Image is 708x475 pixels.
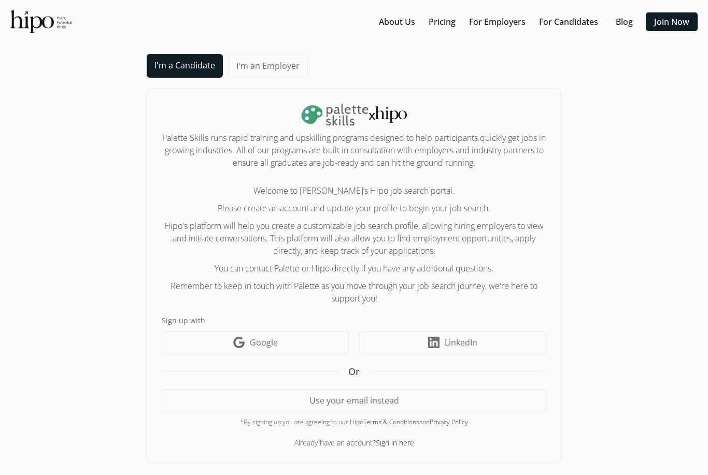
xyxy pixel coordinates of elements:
[228,54,308,78] a: I'm an Employer
[162,132,546,169] h2: Palette Skills runs rapid training and upskilling programs designed to help participants quickly ...
[469,16,526,28] a: For Employers
[375,106,407,123] img: svg+xml,%3c
[250,336,278,349] span: Google
[359,331,546,354] a: LinkedIn
[162,202,546,214] p: Please create an account and update your profile to begin your job search.
[465,12,530,31] button: For Employers
[162,280,546,305] p: Remember to keep in touch with Palette as you move through your job search journey, we're here to...
[147,54,223,78] a: I'm a Candidate
[430,418,468,426] a: Privacy Policy
[162,103,546,126] h1: x
[424,12,460,31] button: Pricing
[429,16,456,28] a: Pricing
[654,16,689,28] a: Join Now
[375,12,419,31] button: About Us
[162,315,546,326] label: Sign up with
[607,12,641,31] button: Blog
[539,16,598,28] a: For Candidates
[162,262,546,275] p: You can contact Palette or Hipo directly if you have any additional questions.
[162,389,546,412] button: Use your email instead
[162,331,349,354] a: Google
[162,437,546,448] div: Already have an account?
[301,103,369,126] img: palette-logo-DLm18L25.png
[616,16,633,28] a: Blog
[376,438,414,448] a: Sign in here
[10,10,72,33] img: official-logo
[363,418,419,426] a: Terms & Conditions
[535,12,602,31] button: For Candidates
[162,184,546,197] p: Welcome to [PERSON_NAME]’s Hipo job search portal.
[646,12,698,31] button: Join Now
[445,336,477,349] span: LinkedIn
[348,365,360,379] span: Or
[379,16,415,28] a: About Us
[162,220,546,257] p: Hipo's platform will help you create a customizable job search profile, allowing hiring employers...
[162,418,546,427] div: *By signing up you are agreeing to our Hipo and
